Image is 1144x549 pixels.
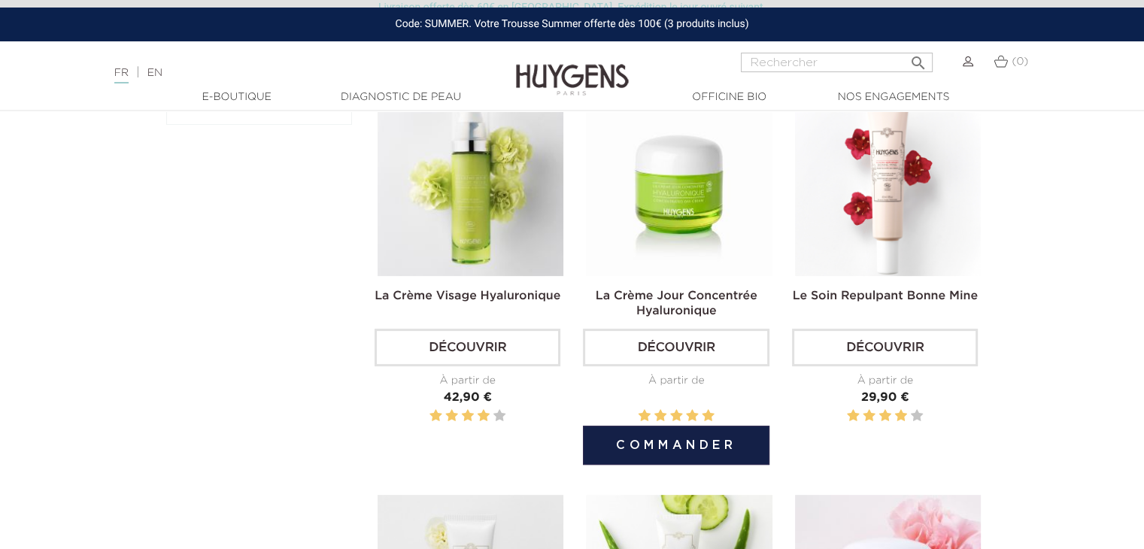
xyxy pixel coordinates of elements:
label: 3 [670,407,682,426]
label: 1 [429,407,442,426]
label: 5 [911,407,923,426]
label: 1 [847,407,859,426]
label: 2 [654,407,666,426]
label: 4 [478,407,490,426]
img: Huygens [516,40,629,98]
i:  [909,50,927,68]
a: La Crème Jour Concentrée Hyaluronique [596,290,757,317]
a: Le Soin Repulpant Bonne Mine [793,290,978,302]
span: 29,90 € [861,392,909,404]
label: 5 [493,407,505,426]
button:  [904,48,931,68]
img: Le Soin Repulpant Bonne Mine [795,90,981,276]
a: Découvrir [583,329,769,366]
div: À partir de [583,373,769,389]
div: À partir de [792,373,978,389]
div: À partir de [375,373,560,389]
label: 4 [686,407,698,426]
span: (0) [1012,56,1028,67]
a: EN [147,68,162,78]
input: Rechercher [741,53,933,72]
div: | [107,64,466,82]
a: E-Boutique [162,89,312,105]
label: 5 [702,407,714,426]
a: Nos engagements [818,89,969,105]
span: 42,90 € [444,392,492,404]
label: 2 [445,407,457,426]
label: 3 [462,407,474,426]
label: 4 [895,407,907,426]
a: FR [114,68,129,83]
a: Diagnostic de peau [326,89,476,105]
img: La Crème Visage Hyaluronique [378,90,563,276]
a: Découvrir [375,329,560,366]
label: 3 [879,407,891,426]
button: Commander [583,426,769,465]
label: 1 [639,407,651,426]
label: 2 [863,407,875,426]
a: Officine Bio [654,89,805,105]
a: La Crème Visage Hyaluronique [375,290,560,302]
a: Découvrir [792,329,978,366]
